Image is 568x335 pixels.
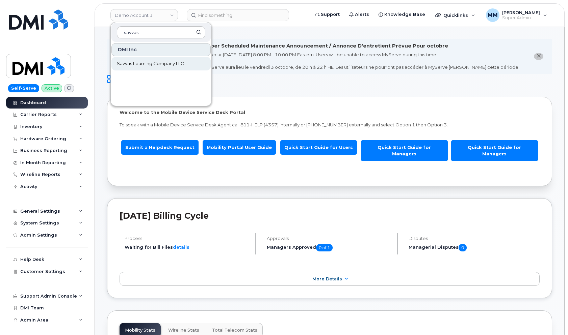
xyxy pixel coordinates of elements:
[120,109,540,116] p: Welcome to the Mobile Device Service Desk Portal
[316,244,333,251] span: 0 of 1
[126,52,519,70] div: MyServe scheduled maintenance will occur [DATE][DATE] 8:00 PM - 10:00 PM Eastern. Users will be u...
[212,328,257,333] span: Total Telecom Stats
[125,236,250,241] h4: Process
[117,26,205,38] input: Search
[267,236,392,241] h4: Approvals
[280,140,357,155] a: Quick Start Guide for Users
[459,244,467,251] span: 0
[312,276,342,281] span: More Details
[409,244,540,251] h5: Managerial Disputes
[125,244,250,250] li: Waiting for Bill Files
[121,140,199,155] a: Submit a Helpdesk Request
[173,244,189,250] a: details
[120,122,540,128] p: To speak with a Mobile Device Service Desk Agent call 811-HELP (4357) internally or [PHONE_NUMBER...
[111,57,211,70] a: Savvas Learning Company LLC
[111,43,211,56] div: DMI Inc
[203,140,276,155] a: Mobility Portal User Guide
[267,244,392,251] h5: Managers Approved
[361,140,448,161] a: Quick Start Guide for Managers
[198,42,448,50] div: October Scheduled Maintenance Announcement / Annonce D'entretient Prévue Pour octobre
[168,328,199,333] span: Wireline Stats
[451,140,538,161] a: Quick Start Guide for Managers
[117,60,184,67] span: Savvas Learning Company LLC
[534,53,543,60] button: close notification
[120,211,540,221] h2: [DATE] Billing Cycle
[409,236,540,241] h4: Disputes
